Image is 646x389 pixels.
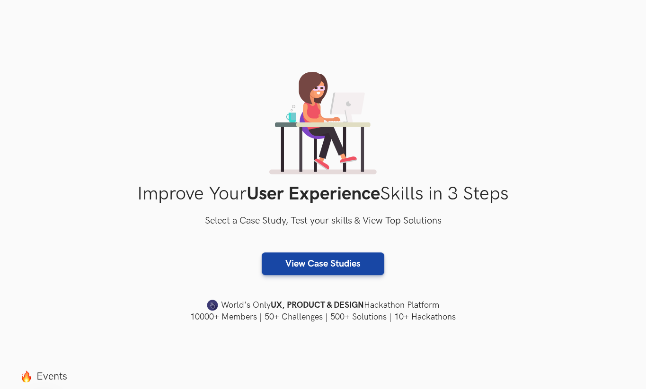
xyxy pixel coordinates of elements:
img: uxhack-favicon-image.png [207,299,218,311]
strong: User Experience [247,183,380,205]
img: fire.png [20,371,32,382]
h3: Select a Case Study, Test your skills & View Top Solutions [20,214,626,229]
strong: UX, PRODUCT & DESIGN [271,299,364,312]
label: Events [20,370,626,383]
h1: Improve Your Skills in 3 Steps [20,183,626,205]
h4: World's Only Hackathon Platform [20,299,626,312]
h4: 10000+ Members | 50+ Challenges | 500+ Solutions | 10+ Hackathons [20,311,626,323]
img: lady working on laptop [269,72,377,174]
a: View Case Studies [262,252,384,275]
